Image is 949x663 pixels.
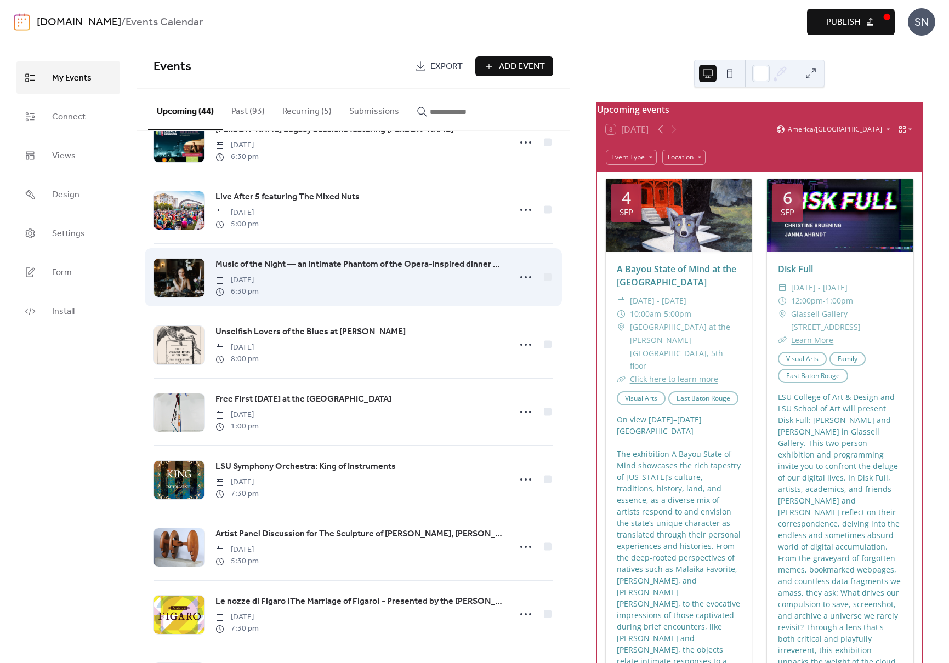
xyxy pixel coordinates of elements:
span: 7:30 pm [215,623,259,635]
span: Export [430,60,463,73]
span: America/[GEOGRAPHIC_DATA] [788,126,882,133]
span: Events [154,55,191,79]
div: ​ [778,281,787,294]
span: 6:30 pm [215,151,259,163]
span: [DATE] [215,207,259,219]
a: Learn More [791,335,833,345]
div: ​ [617,373,626,386]
span: Music of the Night — an intimate Phantom of the Opera-inspired dinner concert [215,258,503,271]
div: ​ [778,294,787,307]
span: [DATE] [215,409,259,421]
a: LSU Symphony Orchestra: King of Instruments [215,460,396,474]
div: ​ [617,294,626,307]
span: [DATE] [215,140,259,151]
a: Design [16,178,120,211]
span: My Events [52,70,92,87]
span: Views [52,147,76,164]
span: 6:30 pm [215,286,259,298]
div: Upcoming events [597,103,922,116]
span: 1:00 pm [215,421,259,432]
a: Artist Panel Discussion for The Sculpture of [PERSON_NAME], [PERSON_NAME], [PERSON_NAME], and [PE... [215,527,503,541]
button: Upcoming (44) [148,89,223,130]
a: Click here to learn more [630,374,718,384]
div: 4 [622,190,631,206]
span: [DATE] [215,275,259,286]
a: Le nozze di Figaro (The Marriage of Figaro) - Presented by the [PERSON_NAME] Center for Opera [215,595,503,609]
span: 12:00pm [791,294,823,307]
a: Form [16,255,120,289]
a: Settings [16,216,120,250]
a: Connect [16,100,120,133]
a: Unselfish Lovers of the Blues at [PERSON_NAME] [215,325,406,339]
span: - [661,307,664,321]
div: 6 [783,190,792,206]
div: ​ [778,307,787,321]
a: Install [16,294,120,328]
span: Form [52,264,72,281]
a: Music of the Night — an intimate Phantom of the Opera-inspired dinner concert [215,258,503,272]
b: Events Calendar [126,12,203,33]
div: ​ [617,321,626,334]
span: 7:30 pm [215,488,259,500]
span: Unselfish Lovers of the Blues at [PERSON_NAME] [215,325,406,339]
div: SN [908,8,935,36]
a: Live After 5 featuring The Mixed Nuts [215,190,360,204]
button: Add Event [475,56,553,76]
button: Past (93) [223,89,274,129]
span: Le nozze di Figaro (The Marriage of Figaro) - Presented by the [PERSON_NAME] Center for Opera [215,595,503,608]
a: Views [16,139,120,172]
span: Install [52,303,75,320]
span: [DATE] [215,477,259,488]
span: Publish [826,16,860,29]
button: Recurring (5) [274,89,340,129]
button: Submissions [340,89,408,129]
span: [GEOGRAPHIC_DATA] at the [PERSON_NAME][GEOGRAPHIC_DATA], 5th floor [630,321,741,373]
a: [DOMAIN_NAME] [37,12,121,33]
span: Design [52,186,79,203]
div: Sep [620,208,633,216]
b: / [121,12,126,33]
span: 8:00 pm [215,353,259,365]
a: Free First [DATE] at the [GEOGRAPHIC_DATA] [215,392,391,407]
span: 5:00pm [664,307,691,321]
span: 10:00am [630,307,661,321]
span: [DATE] [215,611,259,623]
span: [DATE] [215,342,259,353]
a: A Bayou State of Mind at the [GEOGRAPHIC_DATA] [617,263,736,288]
img: logo [14,13,30,31]
span: - [823,294,826,307]
span: Free First [DATE] at the [GEOGRAPHIC_DATA] [215,393,391,406]
span: 1:00pm [826,294,853,307]
span: 5:30 pm [215,556,259,567]
span: Settings [52,225,85,242]
span: [DATE] - [DATE] [791,281,848,294]
div: ​ [617,307,626,321]
a: Disk Full [778,263,813,275]
span: Connect [52,108,86,125]
span: [DATE] - [DATE] [630,294,686,307]
span: Artist Panel Discussion for The Sculpture of [PERSON_NAME], [PERSON_NAME], [PERSON_NAME], and [PE... [215,528,503,541]
span: Glassell Gallery [STREET_ADDRESS] [791,307,902,334]
span: Live After 5 featuring The Mixed Nuts [215,191,360,204]
div: ​ [778,334,787,347]
div: Sep [781,208,794,216]
a: Export [407,56,471,76]
span: 5:00 pm [215,219,259,230]
a: My Events [16,61,120,94]
button: Publish [807,9,895,35]
span: Add Event [499,60,545,73]
span: [DATE] [215,544,259,556]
